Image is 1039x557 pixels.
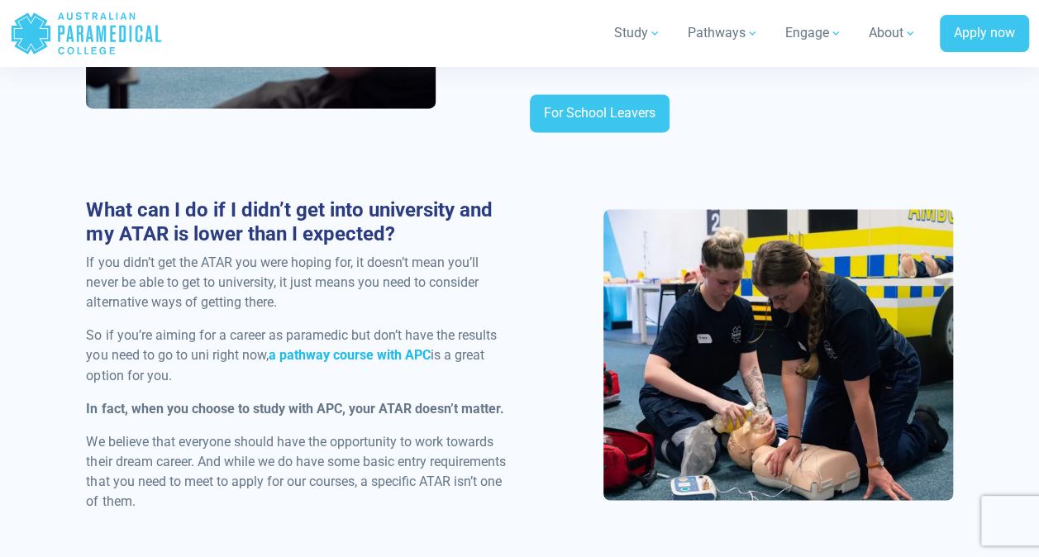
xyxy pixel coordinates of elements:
[678,10,769,56] a: Pathways
[530,94,670,132] a: For School Leavers
[859,10,927,56] a: About
[86,431,509,511] p: We believe that everyone should have the opportunity to work towards their dream career. And whil...
[775,10,852,56] a: Engage
[86,326,509,385] p: So if you’re aiming for a career as paramedic but don’t have the results you need to go to uni ri...
[86,198,509,246] h3: What can I do if I didn’t get into university and my ATAR is lower than I expected?
[268,347,430,363] a: a pathway course with APC
[10,7,163,60] a: Australian Paramedical College
[940,15,1029,53] a: Apply now
[86,400,503,416] strong: In fact, when you choose to study with APC, your ATAR doesn’t matter.
[86,253,509,312] p: If you didn’t get the ATAR you were hoping for, it doesn’t mean you’ll never be able to get to un...
[604,10,671,56] a: Study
